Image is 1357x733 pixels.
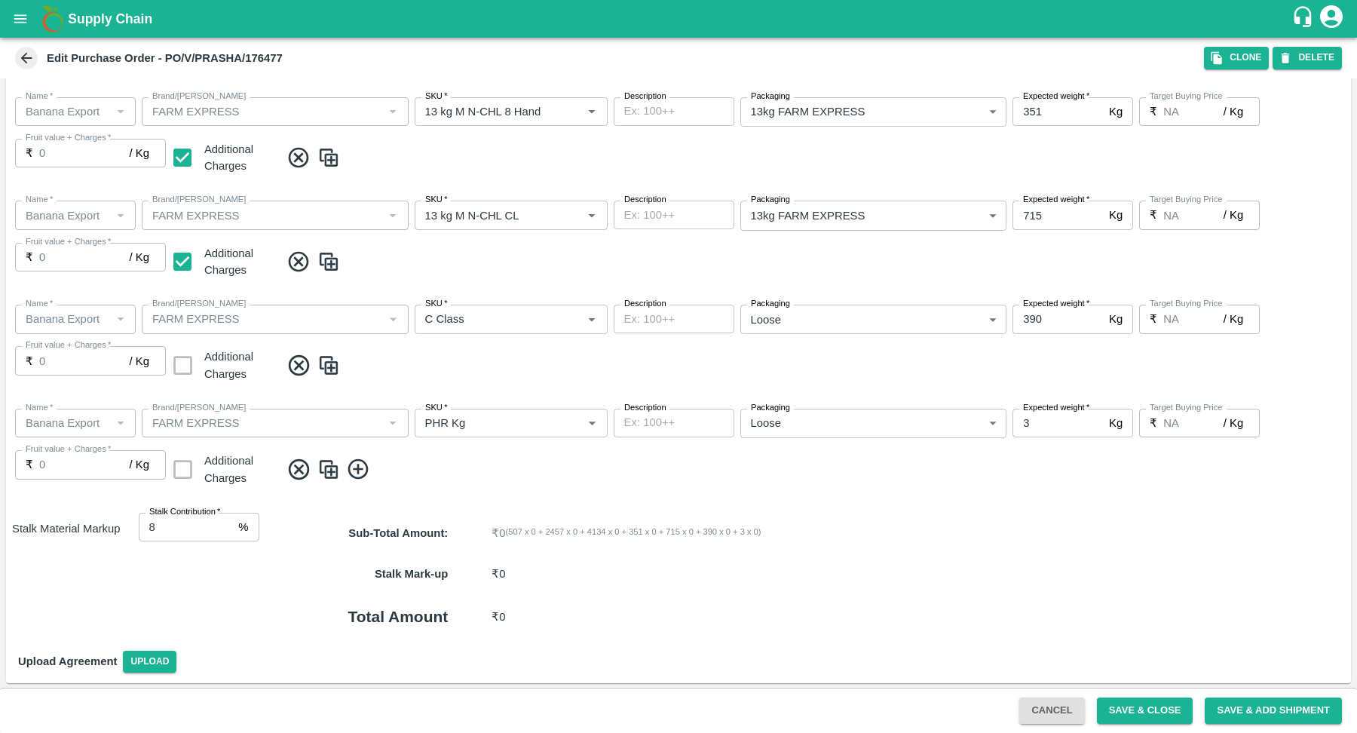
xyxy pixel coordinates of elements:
input: 0.0 [39,139,130,167]
label: Brand/[PERSON_NAME] [152,402,246,414]
label: Name [26,194,53,206]
label: Brand/[PERSON_NAME] [152,194,246,206]
p: / Kg [130,145,149,161]
label: Fruit value + Charges [26,443,111,455]
label: Brand/[PERSON_NAME] [152,298,246,310]
div: Additional Charges [204,452,277,486]
b: Edit Purchase Order - PO/V/PRASHA/176477 [47,52,283,64]
label: Expected weight [1023,194,1089,206]
input: Name [20,413,106,433]
div: account of current user [1318,3,1345,35]
div: Additional Charges [172,346,277,385]
input: SKU [419,413,559,433]
input: Create Brand/Marka [146,413,379,433]
p: / Kg [130,456,149,473]
label: Packaging [751,402,790,414]
p: ₹ [1150,311,1157,327]
div: customer-support [1291,5,1318,32]
input: Create Brand/Marka [146,205,379,225]
label: SKU [425,90,447,103]
p: / Kg [130,249,149,265]
strong: Upload Agreement [18,655,117,667]
label: Stalk Contribution [149,506,220,518]
label: Expected weight [1023,402,1089,414]
img: CloneIcon [317,250,340,274]
p: ₹ [26,145,33,161]
p: / Kg [1224,311,1243,327]
label: Fruit value + Charges [26,339,111,351]
label: Target Buying Price [1150,194,1223,206]
h6: Stalk Material Markup [6,513,127,640]
button: open drawer [3,2,38,36]
label: Packaging [751,90,790,103]
label: Packaging [751,194,790,206]
a: Supply Chain [68,8,1291,29]
input: 0.0 [1163,201,1224,229]
label: Target Buying Price [1150,90,1223,103]
p: Kg [1109,415,1123,431]
label: Name [26,402,53,414]
input: 0.0 [1163,409,1224,437]
input: SKU [419,205,559,225]
label: Brand/[PERSON_NAME] [152,90,246,103]
p: ₹ [1150,103,1157,120]
input: SKU [419,102,559,121]
input: Create Brand/Marka [146,102,379,121]
span: ( 507 x 0 + 2457 x 0 + 4134 x 0 + 351 x 0 + 715 x 0 + 390 x 0 + 3 x 0 ) [506,525,761,541]
div: Additional Charges [172,139,277,177]
p: ₹ 0 [492,525,505,541]
p: 13kg FARM EXPRESS [751,207,865,224]
label: Name [26,90,53,103]
img: logo [38,4,68,34]
label: Description [624,402,666,414]
label: SKU [425,194,447,206]
div: Additional Charges [204,348,277,382]
span: Upload [123,651,176,673]
input: 0.0 [1012,305,1103,333]
label: Target Buying Price [1150,298,1223,310]
p: Kg [1109,311,1123,327]
p: ₹ [26,353,33,370]
button: Save & Close [1097,698,1193,724]
img: CloneIcon [317,457,340,482]
input: 0.0 [39,450,130,479]
p: 13kg FARM EXPRESS [751,103,865,120]
img: CloneIcon [317,146,340,170]
label: Packaging [751,298,790,310]
b: Supply Chain [68,11,152,26]
input: SKU [419,309,559,329]
p: Kg [1109,207,1123,223]
input: 0.0 [1012,97,1103,126]
input: 0.0 [1012,409,1103,437]
img: CloneIcon [317,353,340,378]
p: / Kg [1224,207,1243,223]
div: Additional Charges [172,243,277,281]
button: Open [582,205,602,225]
label: Fruit value + Charges [26,132,111,144]
button: Open [582,102,602,121]
label: Expected weight [1023,298,1089,310]
p: % [238,519,248,535]
p: Loose [751,311,781,328]
p: / Kg [1224,415,1243,431]
p: ₹ [26,456,33,473]
p: ₹ 0 [492,566,505,582]
input: 0.0 [139,513,233,541]
button: Cancel [1019,698,1084,724]
input: 0.0 [39,346,130,375]
p: ₹ 0 [492,609,505,625]
strong: Sub-Total Amount : [348,527,448,539]
button: Save & Add Shipment [1205,698,1342,724]
button: Clone [1204,47,1269,69]
b: Stalk Mark-up [375,568,448,580]
p: / Kg [130,353,149,370]
p: ₹ [26,249,33,265]
div: Additional Charges [172,450,277,489]
button: Open [582,413,602,433]
label: Description [624,90,666,103]
label: Fruit value + Charges [26,236,111,248]
input: 0.0 [1012,201,1103,229]
label: Expected weight [1023,90,1089,103]
p: ₹ [1150,207,1157,223]
input: Name [20,102,106,121]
